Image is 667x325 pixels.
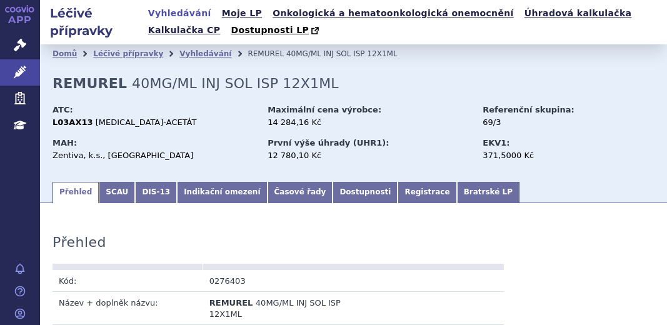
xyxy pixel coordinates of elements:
[483,138,509,147] strong: EKV1:
[53,182,99,203] a: Přehled
[53,292,203,325] td: Název + doplněk názvu:
[53,49,77,58] a: Domů
[53,234,106,251] h3: Přehled
[218,5,266,22] a: Moje LP
[457,182,519,203] a: Bratrské LP
[483,105,574,114] strong: Referenční skupina:
[40,4,144,39] h2: Léčivé přípravky
[93,49,163,58] a: Léčivé přípravky
[203,270,354,292] td: 0276403
[53,105,73,114] strong: ATC:
[53,150,256,161] div: Zentiva, k.s., [GEOGRAPHIC_DATA]
[99,182,135,203] a: SCAU
[268,138,389,147] strong: První výše úhrady (UHR1):
[209,298,253,307] span: REMUREL
[483,117,623,128] div: 69/3
[483,150,623,161] div: 371,5000 Kč
[53,76,127,91] strong: REMUREL
[268,117,471,128] div: 14 284,16 Kč
[177,182,267,203] a: Indikační omezení
[53,138,77,147] strong: MAH:
[135,182,177,203] a: DIS-13
[333,182,398,203] a: Dostupnosti
[96,117,197,127] span: [MEDICAL_DATA]-ACETÁT
[231,25,309,35] span: Dostupnosti LP
[53,270,203,292] td: Kód:
[144,22,224,39] a: Kalkulačka CP
[132,76,339,91] span: 40MG/ML INJ SOL ISP 12X1ML
[53,117,93,127] strong: L03AX13
[521,5,636,22] a: Úhradová kalkulačka
[398,182,456,203] a: Registrace
[269,5,518,22] a: Onkologická a hematoonkologická onemocnění
[227,22,325,39] a: Dostupnosti LP
[268,182,333,203] a: Časové řady
[144,5,215,22] a: Vyhledávání
[286,49,398,58] span: 40MG/ML INJ SOL ISP 12X1ML
[209,298,341,319] span: 40MG/ML INJ SOL ISP 12X1ML
[268,150,471,161] div: 12 780,10 Kč
[179,49,231,58] a: Vyhledávání
[268,105,381,114] strong: Maximální cena výrobce:
[248,49,284,58] span: REMUREL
